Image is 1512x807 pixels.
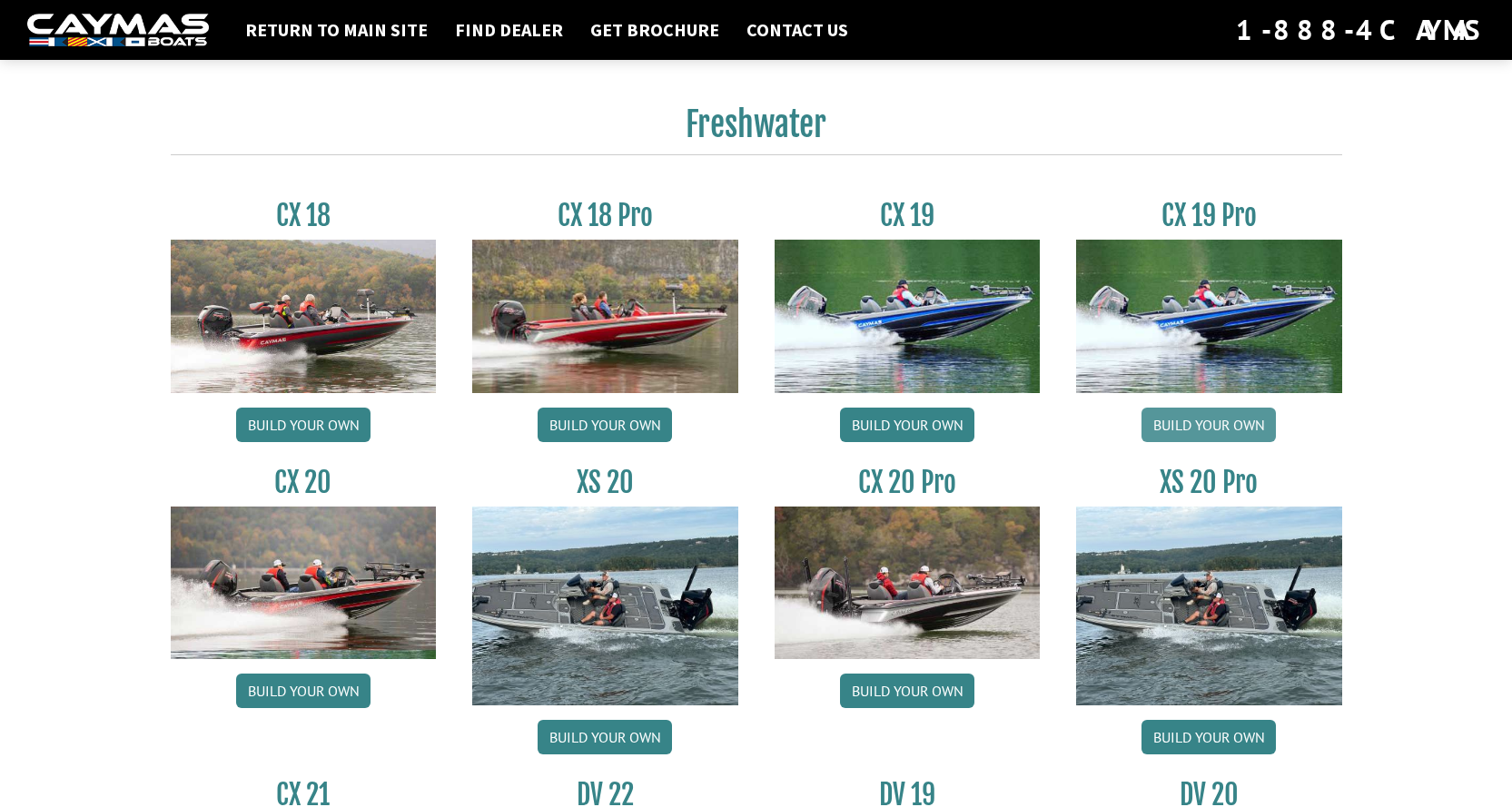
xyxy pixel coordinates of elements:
img: CX19_thumbnail.jpg [775,240,1041,392]
a: Build your own [236,408,371,442]
img: white-logo-c9c8dbefe5ff5ceceb0f0178aa75bf4bb51f6bca0971e226c86eb53dfe498488.png [27,14,209,47]
a: Build your own [538,720,672,754]
a: Get Brochure [581,18,728,42]
a: Build your own [1141,408,1276,442]
div: 1-888-4CAYMAS [1236,10,1485,50]
a: Build your own [840,408,974,442]
h3: CX 20 [171,466,437,499]
img: XS_20_resized.jpg [472,507,738,705]
img: CX-18S_thumbnail.jpg [171,240,437,392]
a: Contact Us [737,18,857,42]
a: Find Dealer [446,18,572,42]
img: XS_20_resized.jpg [1076,507,1342,705]
img: CX-18SS_thumbnail.jpg [472,240,738,392]
a: Build your own [840,674,974,708]
a: Build your own [538,408,672,442]
img: CX19_thumbnail.jpg [1076,240,1342,392]
h3: XS 20 Pro [1076,466,1342,499]
h3: CX 18 [171,199,437,232]
a: Build your own [236,674,371,708]
h3: CX 18 Pro [472,199,738,232]
h3: XS 20 [472,466,738,499]
img: CX-20_thumbnail.jpg [171,507,437,659]
a: Build your own [1141,720,1276,754]
h2: Freshwater [171,104,1342,155]
h3: CX 19 [775,199,1041,232]
h3: CX 19 Pro [1076,199,1342,232]
img: CX-20Pro_thumbnail.jpg [775,507,1041,659]
a: Return to main site [236,18,437,42]
h3: CX 20 Pro [775,466,1041,499]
